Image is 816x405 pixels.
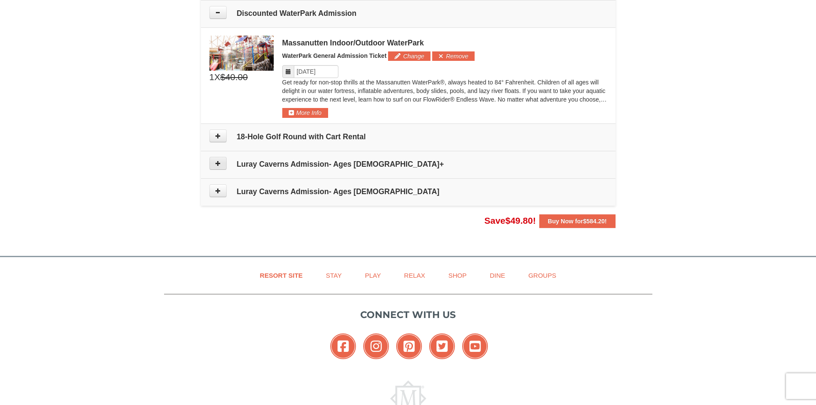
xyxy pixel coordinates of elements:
p: Connect with us [164,308,652,322]
h4: Discounted WaterPark Admission [209,9,607,18]
span: $40.00 [220,71,248,84]
a: Relax [393,266,436,285]
p: Get ready for non-stop thrills at the Massanutten WaterPark®, always heated to 84° Fahrenheit. Ch... [282,78,607,104]
h4: 18-Hole Golf Round with Cart Rental [209,132,607,141]
div: Massanutten Indoor/Outdoor WaterPark [282,39,607,47]
h4: Luray Caverns Admission- Ages [DEMOGRAPHIC_DATA]+ [209,160,607,168]
button: More Info [282,108,328,117]
span: X [214,71,220,84]
span: Save ! [484,216,536,225]
a: Groups [517,266,567,285]
a: Dine [479,266,516,285]
button: Remove [432,51,475,61]
img: 6619917-1403-22d2226d.jpg [209,36,274,71]
strong: Buy Now for ! [548,218,607,225]
a: Play [354,266,392,285]
button: Change [388,51,430,61]
span: $49.80 [505,216,533,225]
span: $584.20 [583,218,605,225]
span: WaterPark General Admission Ticket [282,52,387,59]
button: Buy Now for$584.20! [539,214,616,228]
a: Resort Site [249,266,314,285]
span: 1 [209,71,215,84]
a: Shop [438,266,478,285]
a: Stay [315,266,353,285]
h4: Luray Caverns Admission- Ages [DEMOGRAPHIC_DATA] [209,187,607,196]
